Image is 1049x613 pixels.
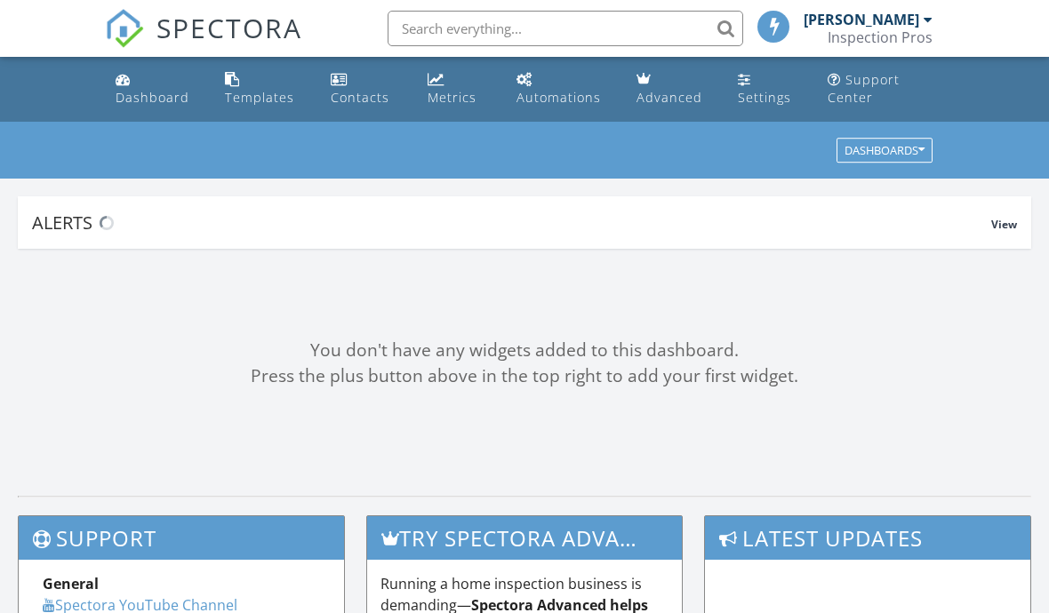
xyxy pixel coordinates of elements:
a: Metrics [420,64,495,115]
h3: Support [19,516,344,560]
div: You don't have any widgets added to this dashboard. [18,338,1031,363]
input: Search everything... [388,11,743,46]
div: Templates [225,89,294,106]
div: Press the plus button above in the top right to add your first widget. [18,363,1031,389]
div: Automations [516,89,601,106]
a: SPECTORA [105,24,302,61]
div: Dashboard [116,89,189,106]
div: [PERSON_NAME] [804,11,919,28]
div: Dashboards [845,145,925,157]
strong: General [43,574,99,593]
img: The Best Home Inspection Software - Spectora [105,9,144,48]
div: Alerts [32,211,991,235]
h3: Latest Updates [705,516,1030,560]
div: Inspection Pros [828,28,933,46]
div: Advanced [637,89,702,106]
button: Dashboards [837,139,933,163]
div: Contacts [331,89,389,106]
h3: Try spectora advanced [DATE] [367,516,682,560]
div: Support Center [828,71,900,106]
div: Metrics [428,89,476,106]
span: View [991,217,1017,232]
a: Dashboard [108,64,204,115]
a: Contacts [324,64,407,115]
span: SPECTORA [156,9,302,46]
a: Advanced [629,64,717,115]
a: Templates [218,64,309,115]
a: Settings [731,64,806,115]
a: Support Center [821,64,941,115]
a: Automations (Basic) [509,64,614,115]
div: Settings [738,89,791,106]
